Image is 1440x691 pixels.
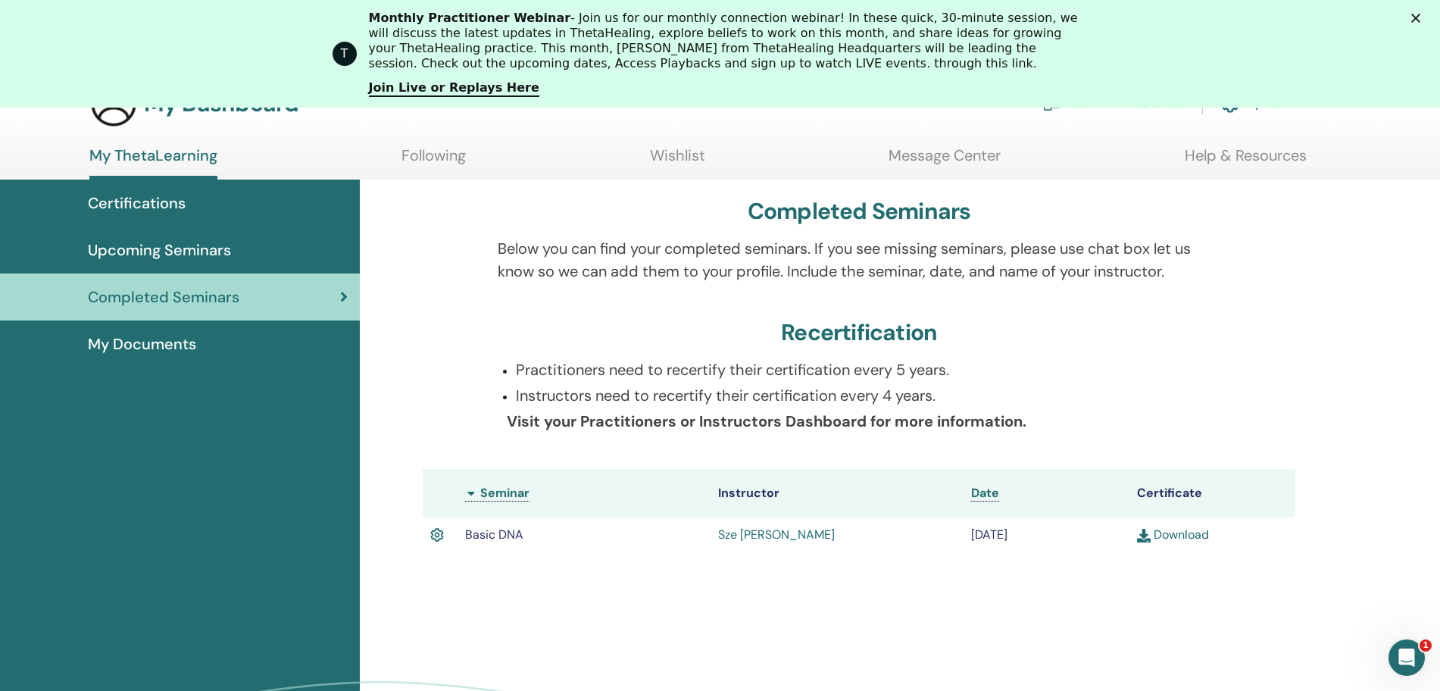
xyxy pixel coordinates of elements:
[369,80,539,97] a: Join Live or Replays Here
[781,319,937,346] h3: Recertification
[1137,529,1151,542] img: download.svg
[1129,469,1295,517] th: Certificate
[1388,639,1425,676] iframe: Intercom live chat
[516,358,1221,381] p: Practitioners need to recertify their certification every 5 years.
[369,11,1084,71] div: - Join us for our monthly connection webinar! In these quick, 30-minute session, we will discuss ...
[1137,527,1209,542] a: Download
[465,527,523,542] span: Basic DNA
[650,146,705,176] a: Wishlist
[498,237,1221,283] p: Below you can find your completed seminars. If you see missing seminars, please use chat box let ...
[507,411,1026,431] b: Visit your Practitioners or Instructors Dashboard for more information.
[711,469,964,517] th: Instructor
[516,384,1221,407] p: Instructors need to recertify their certification every 4 years.
[1185,146,1307,176] a: Help & Resources
[401,146,466,176] a: Following
[88,239,231,261] span: Upcoming Seminars
[748,198,971,225] h3: Completed Seminars
[430,525,444,545] img: Active Certificate
[971,485,999,502] a: Date
[88,286,239,308] span: Completed Seminars
[333,42,357,66] div: Profile image for ThetaHealing
[89,146,217,180] a: My ThetaLearning
[971,485,999,501] span: Date
[1411,14,1426,23] div: Close
[718,527,835,542] a: Sze [PERSON_NAME]
[1420,639,1432,652] span: 1
[889,146,1001,176] a: Message Center
[88,333,196,355] span: My Documents
[144,90,298,117] h3: My Dashboard
[88,192,186,214] span: Certifications
[964,517,1129,552] td: [DATE]
[369,11,571,25] b: Monthly Practitioner Webinar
